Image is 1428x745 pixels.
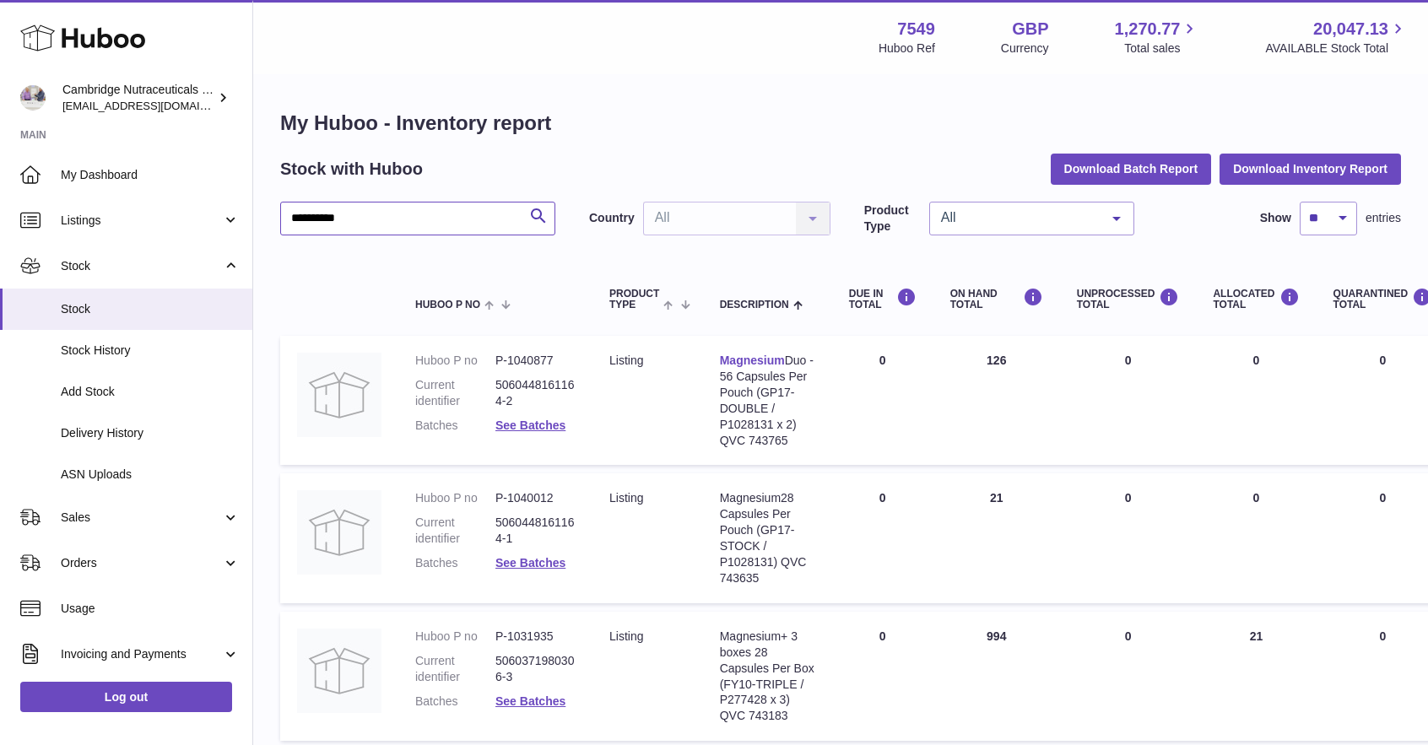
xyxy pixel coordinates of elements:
[1265,18,1408,57] a: 20,047.13 AVAILABLE Stock Total
[1196,336,1316,465] td: 0
[589,210,635,226] label: Country
[20,85,46,111] img: qvc@camnutra.com
[495,694,565,708] a: See Batches
[1196,473,1316,602] td: 0
[1379,354,1386,367] span: 0
[1265,40,1408,57] span: AVAILABLE Stock Total
[1313,18,1388,40] span: 20,047.13
[297,353,381,437] img: product image
[832,336,933,465] td: 0
[1196,612,1316,741] td: 21
[61,425,240,441] span: Delivery History
[1124,40,1199,57] span: Total sales
[950,288,1043,310] div: ON HAND Total
[61,167,240,183] span: My Dashboard
[897,18,935,40] strong: 7549
[1001,40,1049,57] div: Currency
[415,353,495,369] dt: Huboo P no
[61,258,222,274] span: Stock
[720,300,789,310] span: Description
[61,601,240,617] span: Usage
[61,301,240,317] span: Stock
[495,377,576,409] dd: 5060448161164-2
[495,653,576,685] dd: 5060371980306-3
[61,646,222,662] span: Invoicing and Payments
[495,515,576,547] dd: 5060448161164-1
[937,209,1100,226] span: All
[415,653,495,685] dt: Current identifier
[1379,491,1386,505] span: 0
[1060,473,1197,602] td: 0
[61,384,240,400] span: Add Stock
[720,629,815,724] div: Magnesium + 3 boxes 28 Capsules Per Box (FY10-TRIPLE / P277428 x 3) QVC 743183
[61,467,240,483] span: ASN Uploads
[933,473,1060,602] td: 21
[1379,629,1386,643] span: 0
[61,555,222,571] span: Orders
[495,490,576,506] dd: P-1040012
[495,353,576,369] dd: P-1040877
[297,629,381,713] img: product image
[1077,288,1180,310] div: UNPROCESSED Total
[832,612,933,741] td: 0
[415,555,495,571] dt: Batches
[415,694,495,710] dt: Batches
[1220,154,1401,184] button: Download Inventory Report
[609,354,643,367] span: listing
[1115,18,1200,57] a: 1,270.77 Total sales
[609,289,659,310] span: Product Type
[1012,18,1048,40] strong: GBP
[415,490,495,506] dt: Huboo P no
[415,418,495,434] dt: Batches
[61,213,222,229] span: Listings
[832,473,933,602] td: 0
[720,354,785,367] a: Magnesium
[495,418,565,432] a: See Batches
[720,353,815,448] div: Duo - 56 Capsules Per Pouch (GP17-DOUBLE / P1028131 x 2) QVC 743765
[1260,210,1291,226] label: Show
[879,40,935,57] div: Huboo Ref
[849,288,917,310] div: DUE IN TOTAL
[1051,154,1212,184] button: Download Batch Report
[415,377,495,409] dt: Current identifier
[415,629,495,645] dt: Huboo P no
[61,343,240,359] span: Stock History
[495,556,565,570] a: See Batches
[720,490,815,586] div: Magnesium 28 Capsules Per Pouch (GP17-STOCK / P1028131) QVC 743635
[297,490,381,575] img: product image
[1213,288,1299,310] div: ALLOCATED Total
[61,510,222,526] span: Sales
[280,110,1401,137] h1: My Huboo - Inventory report
[933,612,1060,741] td: 994
[62,82,214,114] div: Cambridge Nutraceuticals Ltd
[609,629,643,643] span: listing
[1366,210,1401,226] span: entries
[280,158,423,181] h2: Stock with Huboo
[415,300,480,310] span: Huboo P no
[62,99,248,112] span: [EMAIL_ADDRESS][DOMAIN_NAME]
[495,629,576,645] dd: P-1031935
[864,202,921,235] label: Product Type
[933,336,1060,465] td: 126
[415,515,495,547] dt: Current identifier
[609,491,643,505] span: listing
[1060,336,1197,465] td: 0
[1060,612,1197,741] td: 0
[20,682,232,712] a: Log out
[1115,18,1181,40] span: 1,270.77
